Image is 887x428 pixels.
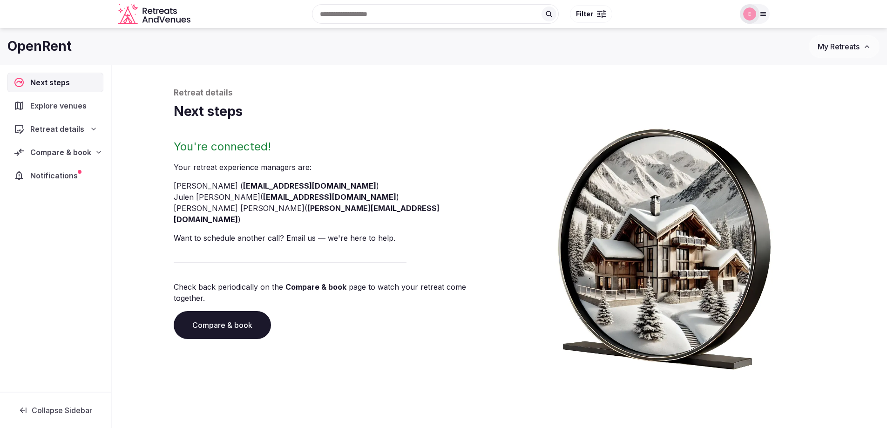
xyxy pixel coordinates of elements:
[818,42,860,51] span: My Retreats
[30,147,91,158] span: Compare & book
[243,181,376,190] a: [EMAIL_ADDRESS][DOMAIN_NAME]
[174,204,440,224] a: [PERSON_NAME][EMAIL_ADDRESS][DOMAIN_NAME]
[576,9,593,19] span: Filter
[7,400,103,421] button: Collapse Sidebar
[174,102,826,121] h1: Next steps
[285,282,346,292] a: Compare & book
[7,37,72,55] h1: OpenRent
[174,191,496,203] li: Julen [PERSON_NAME] ( )
[30,123,84,135] span: Retreat details
[7,166,103,185] a: Notifications
[30,77,74,88] span: Next steps
[7,73,103,92] a: Next steps
[7,96,103,115] a: Explore venues
[174,88,826,99] p: Retreat details
[743,7,756,20] img: ella.dakin
[32,406,92,415] span: Collapse Sidebar
[30,100,90,111] span: Explore venues
[118,4,192,25] a: Visit the homepage
[809,35,880,58] button: My Retreats
[541,121,788,370] img: Winter chalet retreat in picture frame
[30,170,81,181] span: Notifications
[118,4,192,25] svg: Retreats and Venues company logo
[570,5,612,23] button: Filter
[263,192,396,202] a: [EMAIL_ADDRESS][DOMAIN_NAME]
[174,162,496,173] p: Your retreat experience manager s are :
[174,232,496,244] p: Want to schedule another call? Email us — we're here to help.
[174,180,496,191] li: [PERSON_NAME] ( )
[174,311,271,339] a: Compare & book
[174,203,496,225] li: [PERSON_NAME] [PERSON_NAME] ( )
[174,281,496,304] p: Check back periodically on the page to watch your retreat come together.
[174,139,496,154] h2: You're connected!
